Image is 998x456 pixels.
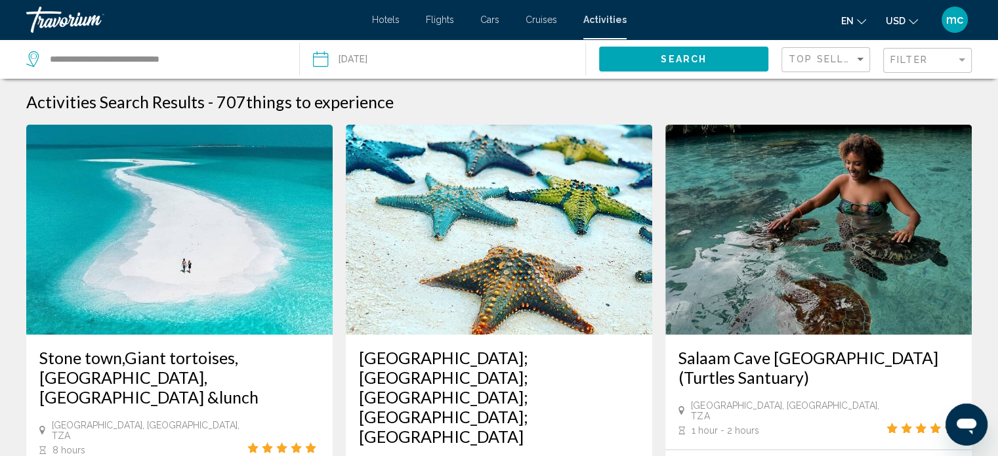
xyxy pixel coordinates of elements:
[789,54,865,64] span: Top Sellers
[372,14,400,25] a: Hotels
[26,7,359,33] a: Travorium
[26,125,333,335] img: fc.jpg
[890,54,928,65] span: Filter
[26,92,205,112] h1: Activities Search Results
[217,92,394,112] h2: 707
[946,404,988,446] iframe: Button to launch messaging window
[480,14,499,25] a: Cars
[665,125,972,335] img: 7c.jpg
[946,13,963,26] span: mc
[883,47,972,74] button: Filter
[886,11,918,30] button: Change currency
[886,16,905,26] span: USD
[52,420,247,441] span: [GEOGRAPHIC_DATA], [GEOGRAPHIC_DATA], TZA
[246,92,394,112] span: things to experience
[346,125,652,335] img: a4.jpg
[359,348,639,446] a: [GEOGRAPHIC_DATA]; [GEOGRAPHIC_DATA]; [GEOGRAPHIC_DATA]; [GEOGRAPHIC_DATA]; [GEOGRAPHIC_DATA]
[52,445,85,455] span: 8 hours
[692,425,759,436] span: 1 hour - 2 hours
[789,54,866,66] mat-select: Sort by
[938,6,972,33] button: User Menu
[841,16,854,26] span: en
[599,47,768,71] button: Search
[661,54,707,65] span: Search
[39,348,320,407] a: Stone town,Giant tortoises,[GEOGRAPHIC_DATA],[GEOGRAPHIC_DATA] &lunch
[678,348,959,387] a: Salaam Cave [GEOGRAPHIC_DATA] (Turtles Santuary)
[691,400,886,421] span: [GEOGRAPHIC_DATA], [GEOGRAPHIC_DATA], TZA
[583,14,627,25] a: Activities
[841,11,866,30] button: Change language
[208,92,213,112] span: -
[526,14,557,25] a: Cruises
[426,14,454,25] a: Flights
[313,39,586,79] button: Date: Aug 13, 2025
